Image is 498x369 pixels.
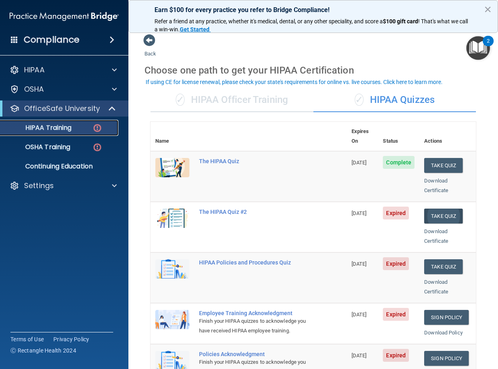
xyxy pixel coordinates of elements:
div: HIPAA Policies and Procedures Quiz [199,259,307,266]
p: HIPAA Training [5,124,71,132]
a: Back [144,41,156,57]
a: Download Certificate [424,279,448,295]
strong: $100 gift card [383,18,418,25]
span: Expired [383,349,409,362]
p: Settings [24,181,54,191]
button: Take Quiz [424,259,463,274]
div: Employee Training Acknowledgment [199,310,307,316]
span: ! That's what we call a win-win. [154,18,469,33]
a: Download Certificate [424,228,448,244]
button: Open Resource Center, 2 new notifications [466,36,490,60]
p: OfficeSafe University [24,104,100,113]
span: Expired [383,207,409,219]
a: Sign Policy [424,351,469,366]
p: OSHA [24,84,44,94]
span: Refer a friend at any practice, whether it's medical, dental, or any other speciality, and score a [154,18,383,25]
a: Download Certificate [424,178,448,193]
div: Finish your HIPAA quizzes to acknowledge you have received HIPAA employee training. [199,316,307,336]
th: Expires On [347,122,378,151]
div: The HIPAA Quiz #2 [199,209,307,215]
span: ✓ [355,94,364,106]
span: [DATE] [352,261,367,267]
img: danger-circle.6113f641.png [92,142,102,152]
span: Ⓒ Rectangle Health 2024 [10,346,76,355]
span: [DATE] [352,312,367,318]
span: [DATE] [352,210,367,216]
span: [DATE] [352,353,367,359]
div: If using CE for license renewal, please check your state's requirements for online vs. live cours... [146,79,443,85]
h4: Compliance [24,34,79,45]
img: PMB logo [10,8,119,25]
button: Take Quiz [424,209,463,223]
p: HIPAA [24,65,45,75]
span: Complete [383,156,415,169]
button: Take Quiz [424,158,463,173]
a: Get Started [180,26,211,33]
a: Terms of Use [10,335,44,343]
span: Expired [383,308,409,321]
span: ✓ [176,94,185,106]
p: Earn $100 for every practice you refer to Bridge Compliance! [154,6,472,14]
a: OSHA [10,84,117,94]
a: Privacy Policy [53,335,89,343]
a: HIPAA [10,65,117,75]
span: Expired [383,257,409,270]
img: danger-circle.6113f641.png [92,123,102,133]
th: Name [150,122,194,151]
a: Settings [10,181,117,191]
a: Sign Policy [424,310,469,325]
p: Continuing Education [5,162,115,170]
div: 2 [487,41,490,51]
strong: Get Started [180,26,209,33]
p: OSHA Training [5,143,70,151]
a: OfficeSafe University [10,104,116,113]
th: Actions [419,122,476,151]
div: Choose one path to get your HIPAA Certification [144,59,482,82]
div: Policies Acknowledgment [199,351,307,357]
div: The HIPAA Quiz [199,158,307,164]
span: [DATE] [352,160,367,166]
a: Download Policy [424,330,463,336]
div: HIPAA Quizzes [313,88,476,112]
button: If using CE for license renewal, please check your state's requirements for online vs. live cours... [144,78,444,86]
th: Status [378,122,419,151]
div: HIPAA Officer Training [150,88,313,112]
button: Close [484,3,492,16]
